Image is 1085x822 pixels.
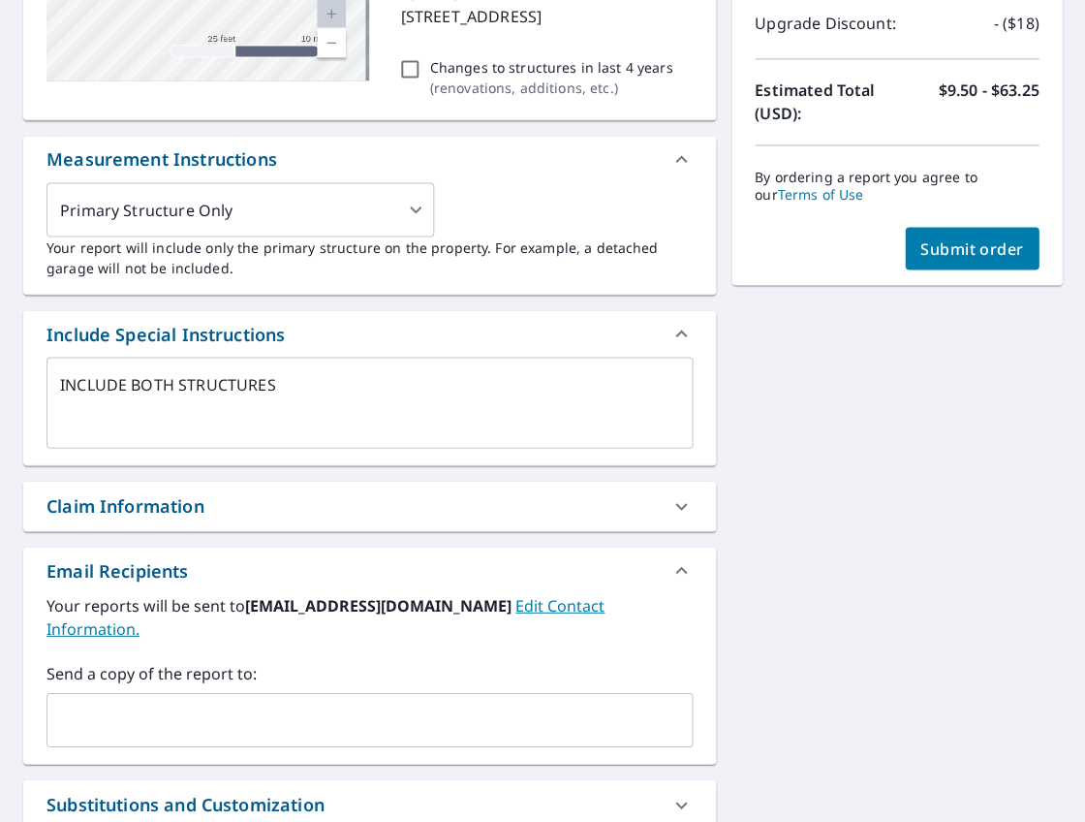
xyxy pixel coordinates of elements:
label: Your reports will be sent to [46,593,693,640]
p: By ordering a report you agree to our [755,169,1038,204]
p: Changes to structures in last 4 years [429,57,672,78]
label: Send a copy of the report to: [46,661,693,684]
div: Claim Information [23,481,716,530]
p: Upgrade Discount: [755,12,897,35]
b: [EMAIL_ADDRESS][DOMAIN_NAME] [245,594,515,616]
button: Submit order [905,227,1039,269]
div: Substitutions and Customization [46,791,325,817]
a: Current Level 20, Zoom Out [317,28,346,57]
span: Submit order [920,237,1024,259]
div: Primary Structure Only [46,182,434,237]
p: [STREET_ADDRESS] [400,5,684,28]
p: Estimated Total (USD): [755,79,897,125]
div: Measurement Instructions [46,146,277,173]
div: Include Special Instructions [46,321,285,347]
div: Include Special Instructions [23,310,716,357]
div: Email Recipients [23,547,716,593]
a: EditContactInfo [46,594,604,639]
p: ( renovations, additions, etc. ) [429,78,672,98]
a: Terms of Use [777,185,863,204]
p: - ($18) [993,12,1038,35]
div: Email Recipients [46,557,188,584]
div: Claim Information [46,492,204,519]
p: $9.50 - $63.25 [938,79,1038,125]
div: Measurement Instructions [23,136,716,182]
p: Your report will include only the primary structure on the property. For example, a detached gara... [46,237,693,277]
textarea: INCLUDE BOTH STRUCTURES [60,375,679,430]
